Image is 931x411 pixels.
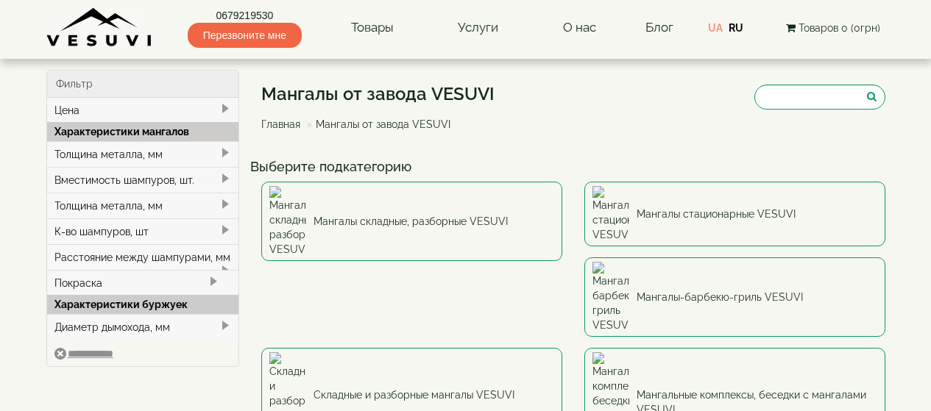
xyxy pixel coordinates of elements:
[47,167,239,193] div: Вместимость шампуров, шт.
[729,22,743,34] a: RU
[188,8,302,23] a: 0679219530
[188,23,302,48] span: Перезвоните мне
[46,7,153,48] img: Завод VESUVI
[336,11,408,45] a: Товары
[47,270,239,296] div: Покраска
[261,182,562,261] a: Мангалы складные, разборные VESUVI Мангалы складные, разборные VESUVI
[47,295,239,314] div: Характеристики буржуек
[47,122,239,141] div: Характеристики мангалов
[47,141,239,167] div: Толщина металла, мм
[592,262,629,332] img: Мангалы-барбекю-гриль VESUVI
[250,160,896,174] h4: Выберите подкатегорию
[303,117,450,132] li: Мангалы от завода VESUVI
[584,257,885,337] a: Мангалы-барбекю-гриль VESUVI Мангалы-барбекю-гриль VESUVI
[47,98,239,123] div: Цена
[47,244,239,270] div: Расстояние между шампурами, мм
[47,193,239,218] div: Толщина металла, мм
[47,71,239,98] div: Фильтр
[708,22,723,34] a: UA
[782,20,885,36] button: Товаров 0 (0грн)
[269,186,306,257] img: Мангалы складные, разборные VESUVI
[548,11,611,45] a: О нас
[261,85,495,104] h1: Мангалы от завода VESUVI
[47,218,239,244] div: К-во шампуров, шт
[645,20,673,35] a: Блог
[261,118,300,130] a: Главная
[584,182,885,246] a: Мангалы стационарные VESUVI Мангалы стационарные VESUVI
[47,314,239,340] div: Диаметр дымохода, мм
[443,11,513,45] a: Услуги
[799,22,880,34] span: Товаров 0 (0грн)
[592,186,629,242] img: Мангалы стационарные VESUVI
